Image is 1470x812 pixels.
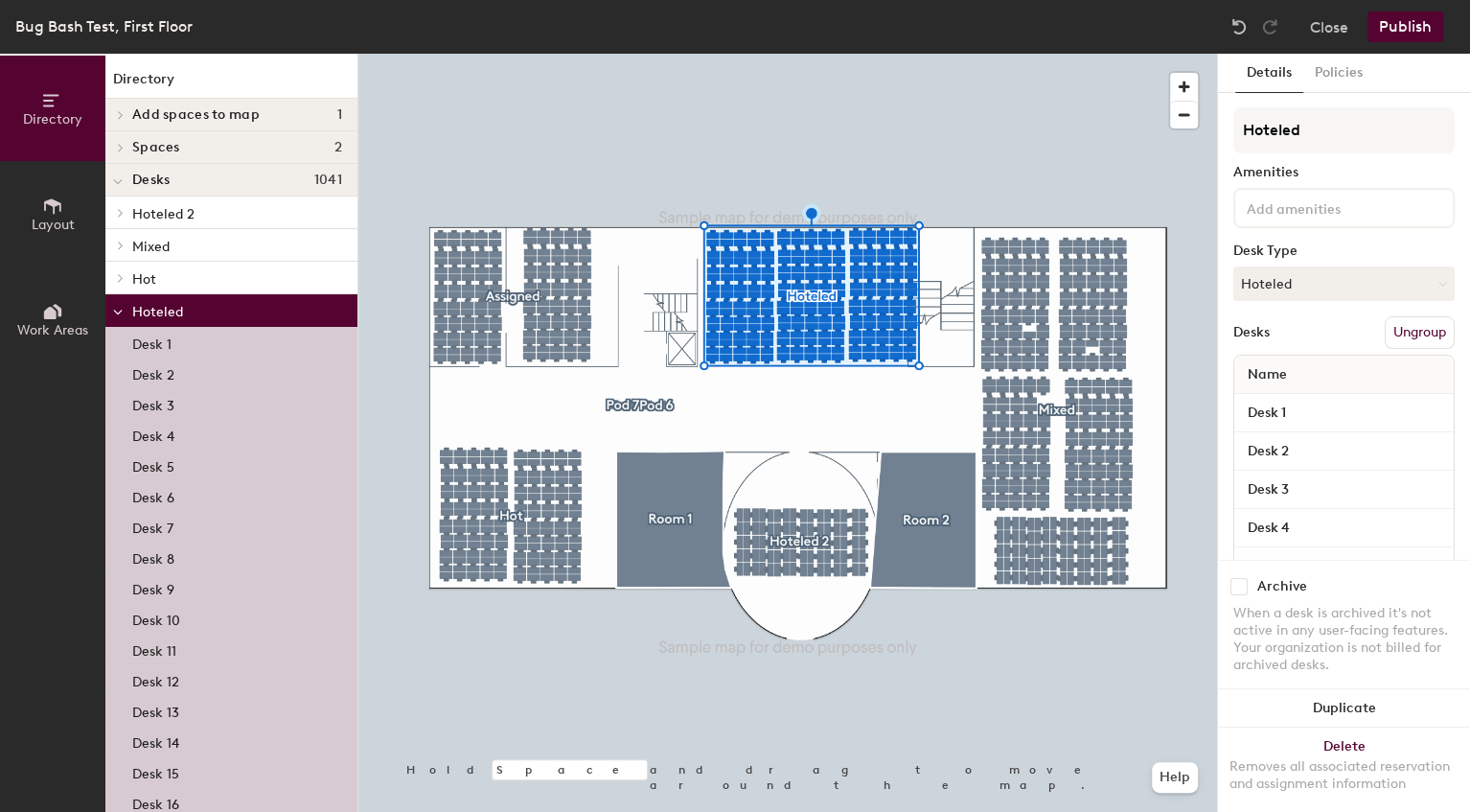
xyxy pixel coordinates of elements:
button: Hoteled [1233,267,1455,301]
div: Bug Bash Test, First Floor [15,14,193,38]
span: Add spaces to map [132,107,260,123]
span: 1 [337,107,342,123]
p: Desk 13 [132,699,179,721]
div: Desk Type [1233,244,1455,259]
div: When a desk is archived it's not active in any user-facing features. Your organization is not bil... [1233,605,1455,674]
p: Desk 3 [132,392,174,414]
p: Desk 14 [132,730,179,752]
p: Desk 2 [132,361,174,383]
div: Desks [1233,325,1270,340]
span: Hoteled [132,304,183,320]
button: Details [1235,54,1303,93]
button: Duplicate [1218,689,1470,728]
p: Desk 15 [132,760,179,782]
span: Work Areas [17,322,88,338]
input: Unnamed desk [1238,400,1450,427]
span: Desks [132,173,170,188]
p: Desk 5 [132,453,174,476]
span: Spaces [132,140,180,155]
input: Unnamed desk [1238,438,1450,465]
p: Desk 7 [132,515,173,537]
input: Unnamed desk [1238,553,1450,580]
p: Desk 6 [132,484,174,506]
p: Desk 9 [132,576,174,598]
span: Layout [32,217,75,233]
span: 2 [334,140,342,155]
span: 1041 [314,173,342,188]
span: Directory [23,111,82,128]
input: Unnamed desk [1238,515,1450,542]
img: Undo [1229,17,1249,36]
button: DeleteRemoves all associated reservation and assignment information [1218,728,1470,812]
p: Desk 8 [132,545,174,568]
button: Ungroup [1385,316,1455,349]
p: Desk 10 [132,607,180,629]
span: Name [1238,358,1297,392]
img: Redo [1260,17,1279,36]
button: Close [1310,12,1348,42]
p: Desk 1 [132,331,172,353]
span: Hot [132,271,156,288]
p: Desk 4 [132,423,174,445]
p: Desk 11 [132,638,176,660]
span: Hoteled 2 [132,206,195,222]
span: Mixed [132,239,170,255]
button: Policies [1303,54,1374,93]
input: Unnamed desk [1238,476,1450,503]
div: Amenities [1233,165,1455,180]
input: Add amenities [1243,196,1415,219]
h1: Directory [105,69,357,99]
div: Removes all associated reservation and assignment information [1229,758,1459,793]
p: Desk 12 [132,668,179,690]
div: Archive [1257,579,1307,594]
button: Help [1152,762,1198,793]
button: Publish [1367,12,1443,42]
